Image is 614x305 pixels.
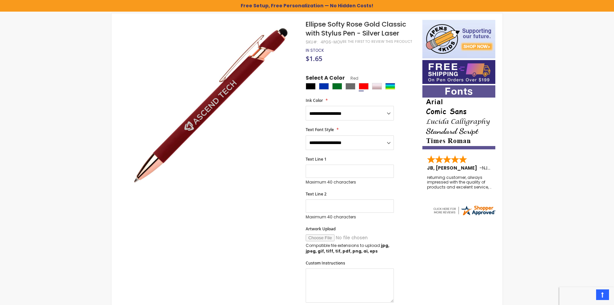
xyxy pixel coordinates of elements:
span: Select A Color [306,74,345,83]
strong: jpg, jpeg, gif, tiff, tif, pdf, png, ai, eps [306,243,389,254]
span: Text Font Style [306,127,334,132]
span: Ink Color [306,98,323,103]
div: returning customer, always impressed with the quality of products and excelent service, will retu... [427,175,491,190]
span: Text Line 2 [306,191,327,197]
a: 4pens.com certificate URL [432,212,496,218]
span: In stock [306,47,324,53]
p: Maximum 40 characters [306,214,394,220]
span: - , [479,165,537,171]
div: Rose Gold [372,83,382,90]
span: NJ [482,165,490,171]
div: Grey [345,83,355,90]
div: Black [306,83,316,90]
span: JB, [PERSON_NAME] [427,165,479,171]
strong: SKU [306,39,318,45]
img: 4pens 4 kids [422,20,495,58]
span: Text Line 1 [306,156,327,162]
span: Ellipse Softy Rose Gold Classic with Stylus Pen - Silver Laser [306,20,406,38]
p: Maximum 40 characters [306,180,394,185]
div: Blue [319,83,329,90]
p: Compatible file extensions to upload: [306,243,394,254]
img: Free shipping on orders over $199 [422,60,495,84]
div: Assorted [385,83,395,90]
div: Availability [306,48,324,53]
span: Custom Instructions [306,260,345,266]
span: Red [345,75,358,81]
div: 4PGS-MOV [321,39,342,45]
img: font-personalization-examples [422,85,495,149]
img: red-ellipse-softy-rose-gold-classic-with-stylus-silver-laser-mov_1.jpg [125,19,297,191]
img: 4pens.com widget logo [432,204,496,216]
div: Green [332,83,342,90]
span: $1.65 [306,54,322,63]
div: Red [359,83,369,90]
iframe: Google Customer Reviews [559,287,614,305]
a: Be the first to review this product [342,39,412,44]
span: Artwork Upload [306,226,336,232]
